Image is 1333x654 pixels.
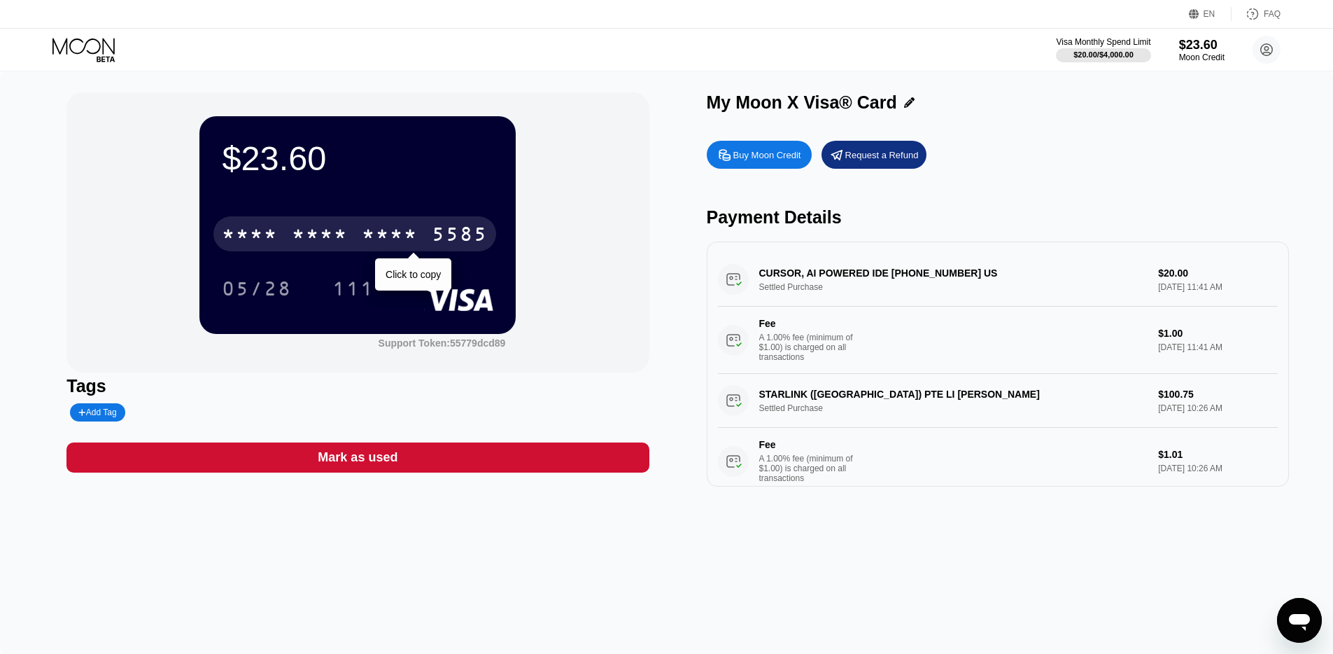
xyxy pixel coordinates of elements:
[379,338,506,349] div: Support Token:55779dcd89
[1179,38,1225,62] div: $23.60Moon Credit
[1189,7,1232,21] div: EN
[707,92,897,113] div: My Moon X Visa® Card
[845,149,919,161] div: Request a Refund
[1158,449,1277,460] div: $1.01
[1179,38,1225,53] div: $23.60
[222,279,292,302] div: 05/28
[432,225,488,247] div: 5585
[211,271,302,306] div: 05/28
[1056,37,1150,47] div: Visa Monthly Spend Limit
[759,454,864,483] div: A 1.00% fee (minimum of $1.00) is charged on all transactions
[222,139,493,178] div: $23.60
[718,307,1278,374] div: FeeA 1.00% fee (minimum of $1.00) is charged on all transactions$1.00[DATE] 11:41 AM
[707,207,1289,228] div: Payment Details
[1158,464,1277,473] div: [DATE] 10:26 AM
[1264,9,1281,19] div: FAQ
[70,403,125,422] div: Add Tag
[1056,37,1150,62] div: Visa Monthly Spend Limit$20.00/$4,000.00
[1204,9,1215,19] div: EN
[759,333,864,362] div: A 1.00% fee (minimum of $1.00) is charged on all transactions
[1232,7,1281,21] div: FAQ
[718,428,1278,495] div: FeeA 1.00% fee (minimum of $1.00) is charged on all transactions$1.01[DATE] 10:26 AM
[1277,598,1322,643] iframe: Button to launch messaging window
[1179,53,1225,62] div: Moon Credit
[1158,342,1277,352] div: [DATE] 11:41 AM
[759,318,857,329] div: Fee
[1158,328,1277,339] div: $1.00
[332,279,374,302] div: 111
[707,141,812,169] div: Buy Moon Credit
[322,271,385,306] div: 111
[733,149,801,161] div: Buy Moon Credit
[821,141,926,169] div: Request a Refund
[386,269,441,280] div: Click to copy
[66,443,649,473] div: Mark as used
[66,376,649,396] div: Tags
[1073,50,1134,59] div: $20.00 / $4,000.00
[78,408,116,417] div: Add Tag
[759,439,857,450] div: Fee
[318,450,397,466] div: Mark as used
[379,338,506,349] div: Support Token: 55779dcd89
